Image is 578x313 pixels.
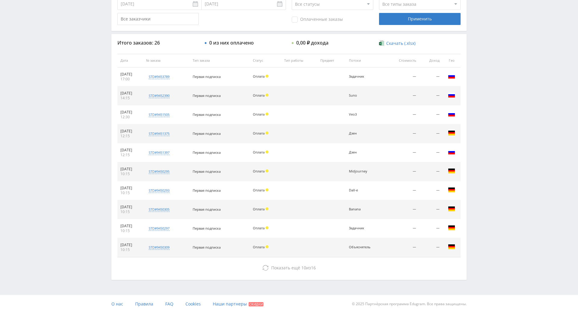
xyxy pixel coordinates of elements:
div: Suno [349,94,376,98]
span: 10 [301,265,306,271]
div: 12:15 [120,153,140,157]
button: Показать ещё 10из16 [117,262,461,274]
td: — [419,238,443,257]
img: rus.png [448,91,455,99]
span: Оплата [253,93,265,98]
span: Оплата [253,226,265,230]
span: Холд [266,94,269,97]
div: 10:15 [120,247,140,252]
div: 0,00 ₽ дохода [296,40,328,45]
span: из [271,265,316,271]
span: Оплата [253,150,265,154]
th: Стоимость [386,54,419,67]
img: deu.png [448,205,455,212]
a: Наши партнеры Скидки [213,295,263,313]
div: Итого заказов: 26 [117,40,199,45]
img: deu.png [448,224,455,231]
td: — [419,200,443,219]
td: — [419,162,443,181]
span: Скачать (.xlsx) [386,41,415,46]
td: — [386,105,419,124]
td: — [419,143,443,162]
th: Тип заказа [190,54,250,67]
div: 0 из них оплачено [209,40,254,45]
th: Гео [443,54,461,67]
span: Первая подписка [193,93,221,98]
div: [DATE] [120,186,140,191]
div: std#9450293 [149,188,169,193]
div: 10:15 [120,172,140,176]
span: Холд [266,132,269,135]
img: deu.png [448,129,455,137]
span: Оплата [253,245,265,249]
div: Задачник [349,75,376,79]
img: rus.png [448,73,455,80]
img: deu.png [448,167,455,175]
div: [DATE] [120,205,140,209]
div: std#9450305 [149,207,169,212]
div: std#9452390 [149,93,169,98]
img: rus.png [448,110,455,118]
span: Холд [266,207,269,210]
div: [DATE] [120,91,140,96]
td: — [419,124,443,143]
input: Все заказчики [117,13,199,25]
td: — [386,162,419,181]
span: Первая подписка [193,188,221,193]
div: Объяснятель [349,245,376,249]
td: — [386,86,419,105]
td: — [386,219,419,238]
div: 17:00 [120,77,140,82]
span: Оплаченные заказы [292,17,343,23]
div: [DATE] [120,243,140,247]
span: Оплата [253,188,265,192]
span: Холд [266,188,269,191]
div: Дзен [349,132,376,135]
td: — [419,86,443,105]
div: std#9451397 [149,150,169,155]
td: — [419,181,443,200]
span: Холд [266,226,269,229]
div: [DATE] [120,72,140,77]
div: Midjourney [349,169,376,173]
span: Холд [266,169,269,172]
div: std#9451505 [149,112,169,117]
td: — [386,143,419,162]
div: [DATE] [120,148,140,153]
div: [DATE] [120,167,140,172]
span: Оплата [253,169,265,173]
div: std#9450309 [149,245,169,250]
th: Потоки [346,54,385,67]
span: О нас [111,301,123,307]
th: Тип работы [281,54,317,67]
div: Задачник [349,226,376,230]
div: Дзен [349,150,376,154]
div: Banana [349,207,376,211]
span: Первая подписка [193,74,221,79]
span: Правила [135,301,153,307]
span: Первая подписка [193,226,221,231]
span: Холд [266,75,269,78]
th: Доход [419,54,443,67]
span: Наши партнеры [213,301,247,307]
td: — [386,238,419,257]
div: 10:15 [120,209,140,214]
span: Холд [266,113,269,116]
td: — [386,181,419,200]
div: Veo3 [349,113,376,116]
span: Холд [266,150,269,153]
a: О нас [111,295,123,313]
span: Первая подписка [193,131,221,136]
td: — [419,219,443,238]
div: 14:15 [120,96,140,101]
span: Первая подписка [193,112,221,117]
div: [DATE] [120,224,140,228]
td: — [386,67,419,86]
img: xlsx [379,40,384,46]
div: 12:30 [120,115,140,119]
span: Первая подписка [193,169,221,174]
a: Скачать (.xlsx) [379,40,415,46]
td: — [386,200,419,219]
img: rus.png [448,148,455,156]
div: std#9450295 [149,169,169,174]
